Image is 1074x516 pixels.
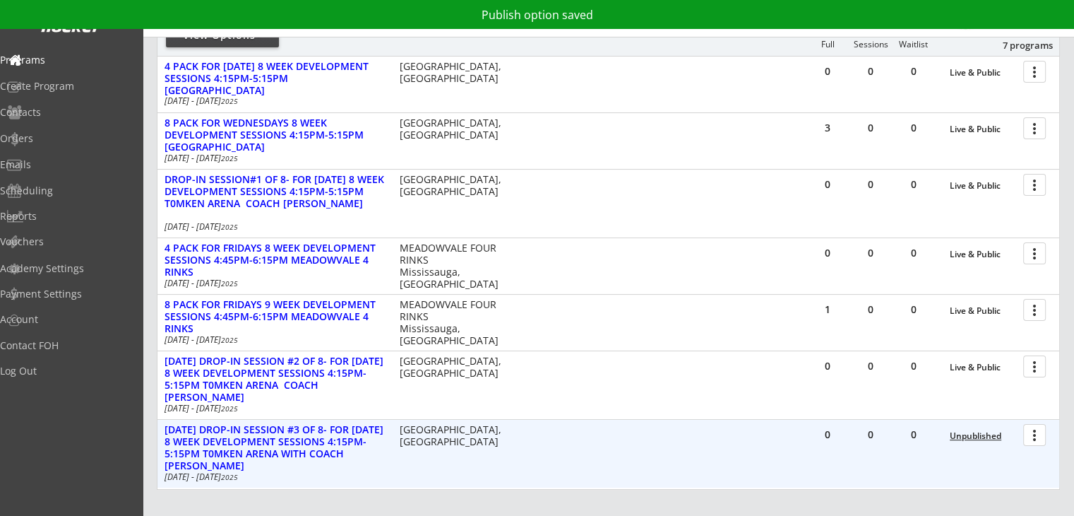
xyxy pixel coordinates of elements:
div: 0 [893,305,935,315]
div: 1 [806,305,849,315]
em: 2025 [221,278,238,288]
div: 0 [893,66,935,76]
div: [DATE] DROP-IN SESSION #3 OF 8- FOR [DATE] 8 WEEK DEVELOPMENT SESSIONS 4:15PM-5:15PM T0MKEN ARENA... [165,424,385,471]
div: Waitlist [892,40,934,49]
div: [GEOGRAPHIC_DATA], [GEOGRAPHIC_DATA] [400,61,511,85]
div: Live & Public [950,306,1016,316]
div: 4 PACK FOR [DATE] 8 WEEK DEVELOPMENT SESSIONS 4:15PM-5:15PM [GEOGRAPHIC_DATA] [165,61,385,96]
div: 0 [893,123,935,133]
div: 0 [849,361,892,371]
div: DROP-IN SESSION#1 OF 8- FOR [DATE] 8 WEEK DEVELOPMENT SESSIONS 4:15PM-5:15PM T0MKEN ARENA COACH [... [165,174,385,209]
div: [DATE] - [DATE] [165,279,381,288]
div: 4 PACK FOR FRIDAYS 8 WEEK DEVELOPMENT SESSIONS 4:45PM-6:15PM MEADOWVALE 4 RINKS [165,242,385,278]
div: 0 [849,248,892,258]
div: 0 [893,430,935,440]
div: [DATE] DROP-IN SESSION #2 OF 8- FOR [DATE] 8 WEEK DEVELOPMENT SESSIONS 4:15PM-5:15PM T0MKEN ARENA... [165,356,385,403]
button: more_vert [1023,356,1046,377]
div: 0 [849,305,892,315]
div: [DATE] - [DATE] [165,404,381,413]
em: 2025 [221,472,238,482]
div: [DATE] - [DATE] [165,223,381,231]
em: 2025 [221,96,238,106]
div: 0 [849,430,892,440]
button: more_vert [1023,242,1046,264]
div: [GEOGRAPHIC_DATA], [GEOGRAPHIC_DATA] [400,117,511,141]
div: 0 [893,180,935,189]
em: 2025 [221,222,238,232]
em: 2025 [221,404,238,414]
div: Live & Public [950,68,1016,78]
button: more_vert [1023,174,1046,196]
div: 7 programs [979,39,1052,52]
div: 0 [849,180,892,189]
div: 0 [893,361,935,371]
div: [DATE] - [DATE] [165,336,381,344]
div: 0 [849,123,892,133]
em: 2025 [221,335,238,345]
button: more_vert [1023,299,1046,321]
div: MEADOWVALE FOUR RINKS Mississauga, [GEOGRAPHIC_DATA] [400,242,511,290]
button: more_vert [1023,117,1046,139]
div: Live & Public [950,250,1016,259]
div: MEADOWVALE FOUR RINKS Mississauga, [GEOGRAPHIC_DATA] [400,299,511,346]
div: 8 PACK FOR FRIDAYS 9 WEEK DEVELOPMENT SESSIONS 4:45PM-6:15PM MEADOWVALE 4 RINKS [165,299,385,334]
div: Live & Public [950,124,1016,134]
div: 0 [893,248,935,258]
em: 2025 [221,153,238,163]
div: Unpublished [950,431,1016,441]
div: Live & Public [950,363,1016,373]
div: [DATE] - [DATE] [165,473,381,481]
div: 0 [806,430,849,440]
div: [DATE] - [DATE] [165,97,381,105]
div: Full [806,40,849,49]
button: more_vert [1023,424,1046,446]
div: [GEOGRAPHIC_DATA], [GEOGRAPHIC_DATA] [400,424,511,448]
div: 0 [806,248,849,258]
div: [DATE] - [DATE] [165,154,381,163]
div: 8 PACK FOR WEDNESDAYS 8 WEEK DEVELOPMENT SESSIONS 4:15PM-5:15PM [GEOGRAPHIC_DATA] [165,117,385,153]
div: [GEOGRAPHIC_DATA], [GEOGRAPHIC_DATA] [400,356,511,380]
div: 3 [806,123,849,133]
button: more_vert [1023,61,1046,83]
div: 0 [806,180,849,189]
div: Live & Public [950,181,1016,191]
div: [GEOGRAPHIC_DATA], [GEOGRAPHIC_DATA] [400,174,511,198]
div: Sessions [849,40,892,49]
div: 0 [806,361,849,371]
div: 0 [806,66,849,76]
div: 0 [849,66,892,76]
